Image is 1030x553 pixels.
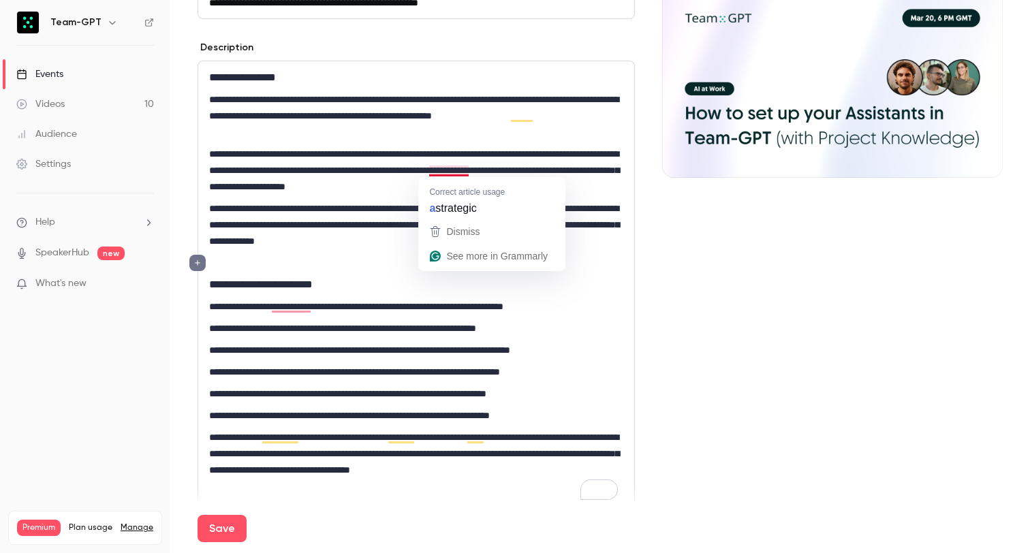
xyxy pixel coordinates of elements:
section: description [198,61,635,509]
a: Manage [121,522,153,533]
div: Settings [16,157,71,171]
button: Save [198,515,247,542]
div: Events [16,67,63,81]
div: Audience [16,127,77,141]
a: SpeakerHub [35,246,89,260]
h6: Team-GPT [50,16,102,29]
img: Team-GPT [17,12,39,33]
span: Premium [17,520,61,536]
li: help-dropdown-opener [16,215,154,230]
span: Plan usage [69,522,112,533]
span: What's new [35,276,87,291]
label: Description [198,41,253,54]
span: Help [35,215,55,230]
div: Videos [16,97,65,111]
span: new [97,247,125,260]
